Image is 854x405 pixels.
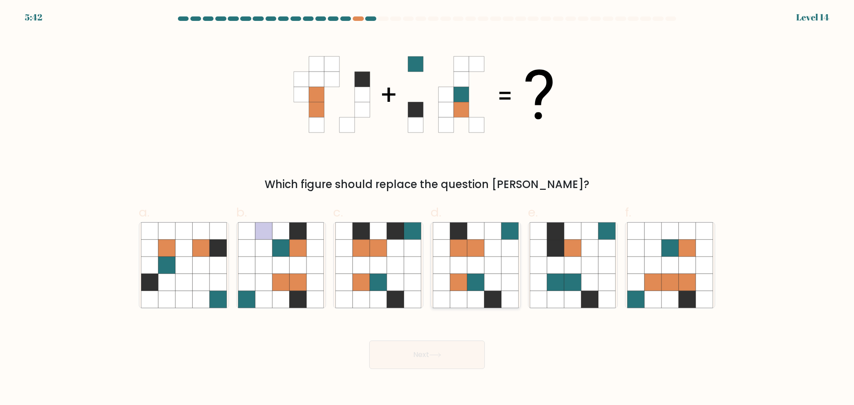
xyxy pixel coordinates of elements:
[333,204,343,221] span: c.
[625,204,631,221] span: f.
[25,11,42,24] div: 5:42
[528,204,538,221] span: e.
[236,204,247,221] span: b.
[144,176,710,192] div: Which figure should replace the question [PERSON_NAME]?
[369,341,485,369] button: Next
[139,204,149,221] span: a.
[431,204,441,221] span: d.
[796,11,829,24] div: Level 14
